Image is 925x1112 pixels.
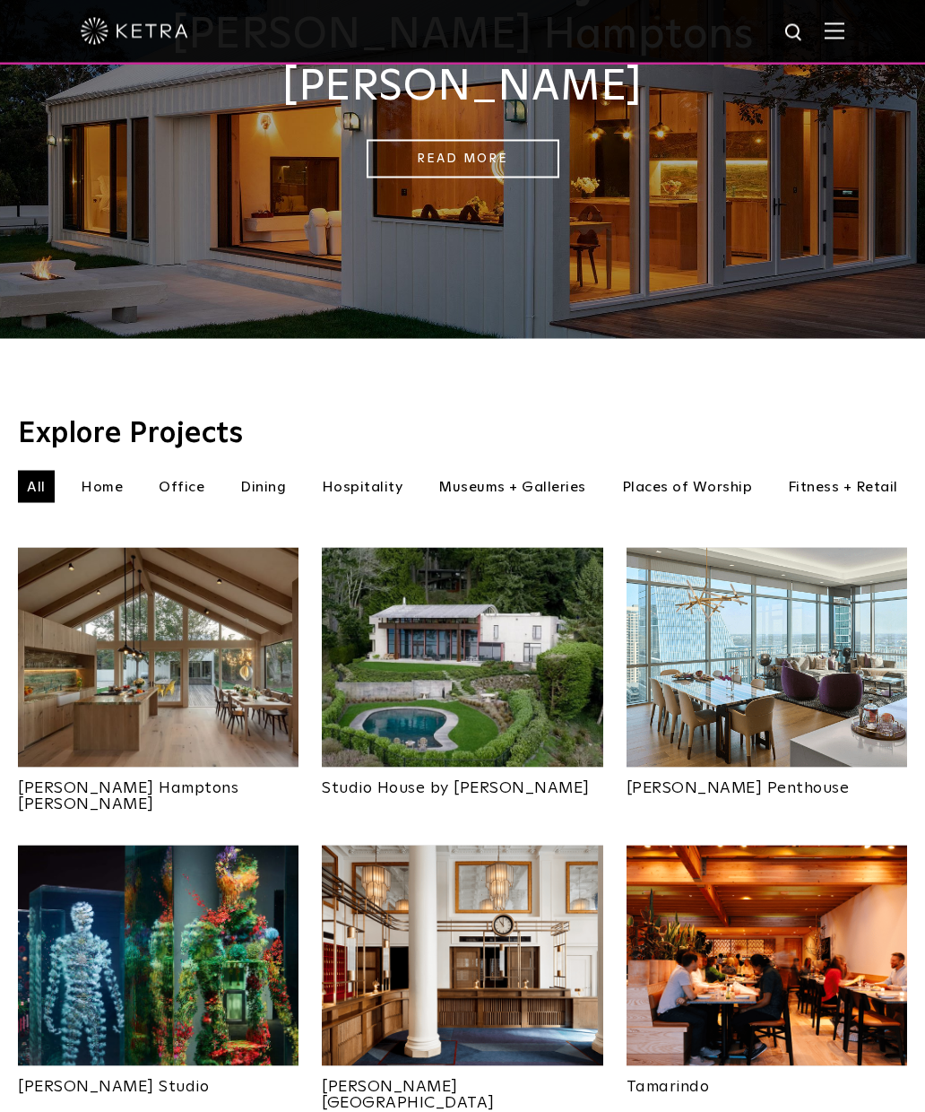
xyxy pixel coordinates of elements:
img: ketra-logo-2019-white [81,18,188,45]
img: Project_Landing_Thumbnail-2022smaller [627,548,907,768]
li: Office [150,471,213,503]
img: Project_Landing_Thumbnail-2021 [18,548,298,768]
a: [PERSON_NAME] Hamptons [PERSON_NAME] [18,768,298,812]
img: An aerial view of Olson Kundig's Studio House in Seattle [322,548,602,768]
li: Home [72,471,132,503]
img: search icon [783,22,806,45]
li: Museums + Galleries [429,471,595,503]
h3: Explore Projects [18,420,907,448]
a: Tamarindo [627,1066,907,1095]
a: [PERSON_NAME][GEOGRAPHIC_DATA] [322,1066,602,1111]
img: Hamburger%20Nav.svg [825,22,844,39]
img: New-Project-Page-hero-(3x)_0027_0010_RiggsHotel_01_20_20_LARGE [322,846,602,1065]
li: Fitness + Retail [779,471,907,503]
a: [PERSON_NAME] Studio [18,1066,298,1095]
img: New-Project-Page-hero-(3x)_0002_TamarindoRestaurant-0001-LizKuball-HighRes [627,846,907,1065]
li: Hospitality [313,471,412,503]
li: Dining [231,471,295,503]
a: [PERSON_NAME] Penthouse [627,768,907,796]
img: Dustin_Yellin_Ketra_Web-03-1 [18,846,298,1065]
a: Read More [367,140,559,178]
li: All [18,471,55,503]
li: Places of Worship [613,471,762,503]
a: Studio House by [PERSON_NAME] [322,768,602,796]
